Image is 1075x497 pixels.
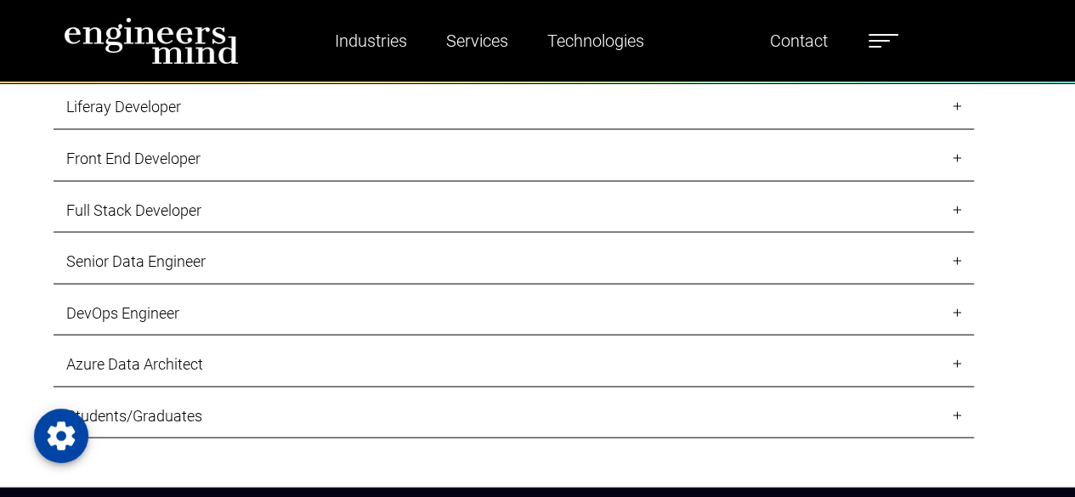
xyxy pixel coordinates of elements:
a: DevOps Engineer [54,291,974,336]
a: Senior Data Engineer [54,239,974,284]
a: Industries [328,21,414,60]
a: Azure Data Architect [54,342,974,387]
a: Services [439,21,515,60]
img: logo [64,17,239,65]
a: Technologies [540,21,651,60]
a: Students/Graduates [54,393,974,438]
a: Contact [763,21,835,60]
a: Liferay Developer [54,84,974,129]
a: Full Stack Developer [54,188,974,233]
a: Front End Developer [54,136,974,181]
